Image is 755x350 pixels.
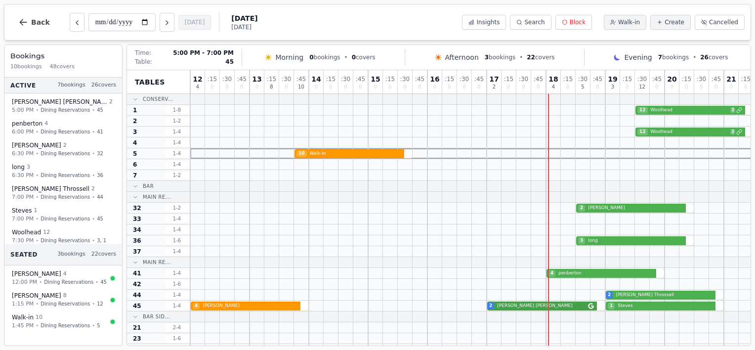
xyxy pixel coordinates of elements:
span: Back [31,19,50,26]
span: : 15 [682,76,691,82]
span: 45 [100,278,107,286]
span: 45 [97,215,103,222]
span: 0 [433,85,436,89]
button: Back [10,10,58,34]
span: : 45 [296,76,306,82]
button: long 36:30 PM•Dining Reservations•36 [6,160,120,183]
button: [DATE] [178,15,211,30]
span: 3 [485,54,489,61]
button: Block [555,15,592,30]
span: 12 [193,76,202,83]
span: 7 bookings [57,81,85,89]
span: 0 [374,85,377,89]
span: 0 [255,85,258,89]
span: 1 - 4 [165,248,189,255]
span: 12 [97,300,103,307]
span: 2 [578,205,585,212]
span: 1 - 4 [165,161,189,168]
span: long [586,237,683,244]
span: : 15 [208,76,217,82]
span: Create [665,18,684,26]
span: 41 [97,128,103,135]
span: covers [700,53,728,61]
span: 0 [403,85,406,89]
span: 37 [133,248,141,256]
span: 12:00 PM [12,278,37,286]
span: 7 [658,54,662,61]
span: 32 [97,150,103,157]
span: [PERSON_NAME] [201,303,297,309]
span: 15 [371,76,380,83]
span: Cancelled [709,18,738,26]
span: 0 [730,85,733,89]
span: Active [10,81,36,89]
span: 17 [489,76,499,83]
span: 1 - 6 [165,237,189,244]
span: 1 [133,106,137,114]
span: • [92,150,95,157]
span: : 15 [741,76,751,82]
button: Steves17:00 PM•Dining Reservations•45 [6,203,120,226]
span: Tables [135,77,165,87]
span: : 45 [237,76,247,82]
span: 0 [507,85,510,89]
span: : 15 [267,76,276,82]
span: 3 [27,163,30,172]
span: Block [570,18,586,26]
span: : 30 [578,76,587,82]
span: Morning [275,52,303,62]
button: [PERSON_NAME] 81:15 PM•Dining Reservations•12 [6,288,120,311]
span: • [36,150,39,157]
span: • [36,215,39,222]
span: 4 [193,303,200,309]
span: 44 [133,291,141,299]
span: Seated [10,250,38,258]
span: 4 [548,270,555,277]
span: 0 [655,85,658,89]
span: 0 [344,85,347,89]
span: 5 [97,322,100,329]
span: 41 [133,269,141,277]
span: • [36,193,39,201]
span: 0 [388,85,391,89]
span: 0 [225,85,228,89]
span: 22 covers [91,250,116,259]
span: 33 [133,215,141,223]
span: • [92,172,95,179]
button: Cancelled [695,15,745,30]
span: 0 [285,85,288,89]
span: Insights [476,18,500,26]
span: [PERSON_NAME] [PERSON_NAME] [495,303,587,309]
span: 0 [744,85,747,89]
span: 12 [637,107,648,114]
span: 26 [700,54,709,61]
span: Time: [135,49,151,57]
span: 2 [608,292,611,299]
span: covers [527,53,554,61]
span: 6:30 PM [12,171,34,179]
span: 3 [133,128,137,136]
span: 0 [714,85,717,89]
span: Afternoon [445,52,479,62]
span: 1 - 4 [165,128,189,135]
span: 0 [596,85,599,89]
span: : 45 [593,76,602,82]
span: • [92,300,95,307]
span: 1 - 4 [165,150,189,157]
span: [PERSON_NAME] Throssell [12,185,89,193]
span: covers [352,53,376,61]
span: 0 [462,85,465,89]
span: 3 [611,85,614,89]
span: 13 [252,76,261,83]
span: Dining Reservations [41,193,90,201]
span: 0 [522,85,525,89]
span: • [36,322,39,329]
span: 1 - 2 [165,204,189,212]
span: bookings [485,53,515,61]
span: 1 - 2 [165,117,189,125]
span: 7 [133,172,137,179]
span: 0 [418,85,421,89]
span: Dining Reservations [41,172,90,179]
span: • [36,172,39,179]
span: 10 [298,85,304,89]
